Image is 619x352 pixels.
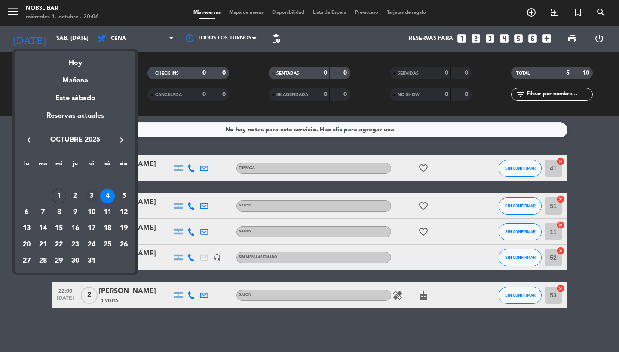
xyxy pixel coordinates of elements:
[100,204,116,221] td: 11 de octubre de 2025
[67,253,83,269] td: 30 de octubre de 2025
[116,189,131,203] div: 5
[83,237,100,253] td: 24 de octubre de 2025
[83,188,100,204] td: 3 de octubre de 2025
[100,221,115,236] div: 18
[15,86,135,110] div: Este sábado
[83,159,100,172] th: viernes
[51,237,67,253] td: 22 de octubre de 2025
[51,188,67,204] td: 1 de octubre de 2025
[67,204,83,221] td: 9 de octubre de 2025
[51,159,67,172] th: miércoles
[19,237,34,252] div: 20
[35,253,51,269] td: 28 de octubre de 2025
[36,254,50,268] div: 28
[100,189,115,203] div: 4
[84,254,99,268] div: 31
[36,205,50,220] div: 7
[116,205,131,220] div: 12
[84,221,99,236] div: 17
[100,188,116,204] td: 4 de octubre de 2025
[52,221,66,236] div: 15
[116,220,132,237] td: 19 de octubre de 2025
[18,237,35,253] td: 20 de octubre de 2025
[116,188,132,204] td: 5 de octubre de 2025
[68,221,83,236] div: 16
[37,134,114,146] span: octubre 2025
[51,220,67,237] td: 15 de octubre de 2025
[18,253,35,269] td: 27 de octubre de 2025
[35,220,51,237] td: 14 de octubre de 2025
[83,253,100,269] td: 31 de octubre de 2025
[67,159,83,172] th: jueves
[100,159,116,172] th: sábado
[84,237,99,252] div: 24
[35,204,51,221] td: 7 de octubre de 2025
[83,220,100,237] td: 17 de octubre de 2025
[19,254,34,268] div: 27
[51,204,67,221] td: 8 de octubre de 2025
[114,134,129,146] button: keyboard_arrow_right
[36,237,50,252] div: 21
[18,159,35,172] th: lunes
[52,189,66,203] div: 1
[68,205,83,220] div: 9
[116,135,127,145] i: keyboard_arrow_right
[15,110,135,128] div: Reservas actuales
[19,205,34,220] div: 6
[51,253,67,269] td: 29 de octubre de 2025
[100,205,115,220] div: 11
[100,220,116,237] td: 18 de octubre de 2025
[100,237,116,253] td: 25 de octubre de 2025
[35,159,51,172] th: martes
[67,220,83,237] td: 16 de octubre de 2025
[15,69,135,86] div: Mañana
[24,135,34,145] i: keyboard_arrow_left
[116,204,132,221] td: 12 de octubre de 2025
[19,221,34,236] div: 13
[36,221,50,236] div: 14
[52,237,66,252] div: 22
[116,237,132,253] td: 26 de octubre de 2025
[84,205,99,220] div: 10
[67,188,83,204] td: 2 de octubre de 2025
[68,237,83,252] div: 23
[100,237,115,252] div: 25
[116,221,131,236] div: 19
[15,51,135,69] div: Hoy
[83,204,100,221] td: 10 de octubre de 2025
[18,220,35,237] td: 13 de octubre de 2025
[18,172,132,188] td: OCT.
[67,237,83,253] td: 23 de octubre de 2025
[18,204,35,221] td: 6 de octubre de 2025
[52,205,66,220] div: 8
[84,189,99,203] div: 3
[35,237,51,253] td: 21 de octubre de 2025
[52,254,66,268] div: 29
[21,134,37,146] button: keyboard_arrow_left
[68,189,83,203] div: 2
[116,159,132,172] th: domingo
[116,237,131,252] div: 26
[68,254,83,268] div: 30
